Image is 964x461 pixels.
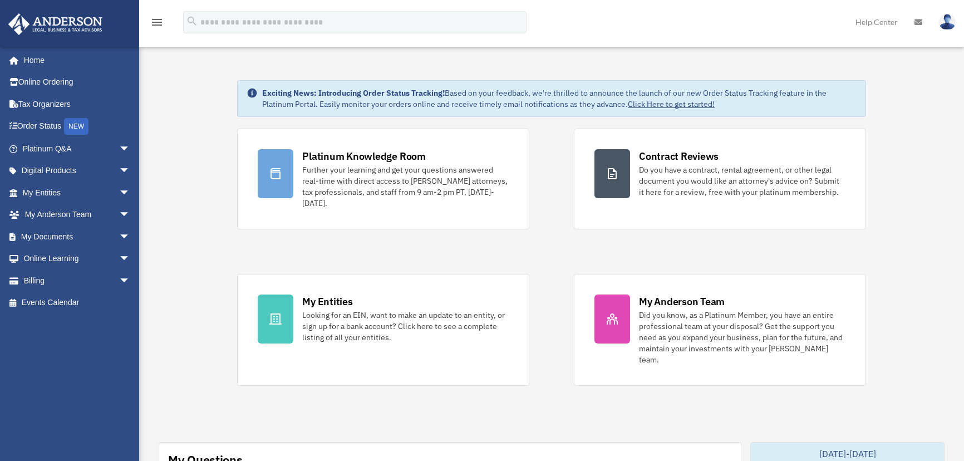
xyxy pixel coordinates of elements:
span: arrow_drop_down [119,160,141,183]
img: Anderson Advisors Platinum Portal [5,13,106,35]
a: Platinum Q&Aarrow_drop_down [8,138,147,160]
div: Further your learning and get your questions answered real-time with direct access to [PERSON_NAM... [302,164,509,209]
div: Do you have a contract, rental agreement, or other legal document you would like an attorney's ad... [639,164,845,198]
a: Tax Organizers [8,93,147,115]
span: arrow_drop_down [119,225,141,248]
span: arrow_drop_down [119,248,141,271]
i: search [186,15,198,27]
div: Based on your feedback, we're thrilled to announce the launch of our new Order Status Tracking fe... [262,87,857,110]
a: Online Learningarrow_drop_down [8,248,147,270]
span: arrow_drop_down [119,269,141,292]
div: My Entities [302,295,352,308]
a: Billingarrow_drop_down [8,269,147,292]
a: My Entitiesarrow_drop_down [8,182,147,204]
div: Looking for an EIN, want to make an update to an entity, or sign up for a bank account? Click her... [302,310,509,343]
a: My Anderson Team Did you know, as a Platinum Member, you have an entire professional team at your... [574,274,866,386]
a: Events Calendar [8,292,147,314]
a: menu [150,19,164,29]
div: Contract Reviews [639,149,719,163]
a: Order StatusNEW [8,115,147,138]
a: Digital Productsarrow_drop_down [8,160,147,182]
a: Online Ordering [8,71,147,94]
div: Platinum Knowledge Room [302,149,426,163]
a: My Entities Looking for an EIN, want to make an update to an entity, or sign up for a bank accoun... [237,274,529,386]
i: menu [150,16,164,29]
div: My Anderson Team [639,295,725,308]
img: User Pic [939,14,956,30]
div: Did you know, as a Platinum Member, you have an entire professional team at your disposal? Get th... [639,310,845,365]
div: NEW [64,118,88,135]
span: arrow_drop_down [119,138,141,160]
a: Click Here to get started! [628,99,715,109]
a: Contract Reviews Do you have a contract, rental agreement, or other legal document you would like... [574,129,866,229]
a: Platinum Knowledge Room Further your learning and get your questions answered real-time with dire... [237,129,529,229]
a: My Documentsarrow_drop_down [8,225,147,248]
strong: Exciting News: Introducing Order Status Tracking! [262,88,445,98]
span: arrow_drop_down [119,204,141,227]
a: Home [8,49,141,71]
span: arrow_drop_down [119,182,141,204]
a: My Anderson Teamarrow_drop_down [8,204,147,226]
